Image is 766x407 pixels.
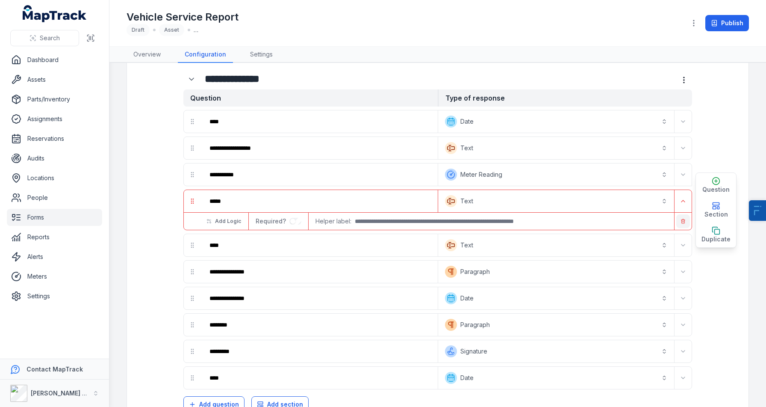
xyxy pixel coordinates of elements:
span: Section [704,210,728,219]
svg: drag [189,145,196,152]
button: Date [440,112,672,131]
button: Expand [676,168,690,181]
button: Text [440,192,672,211]
span: Add Logic [215,218,241,225]
a: Assignments [7,110,102,128]
button: Date [440,289,672,308]
button: Expand [676,141,690,155]
a: Locations [7,169,102,187]
svg: drag [189,118,196,125]
h1: Vehicle Service Report [127,10,239,24]
button: Expand [676,115,690,128]
div: :rdc:-form-item-label [203,236,436,255]
button: Expand [676,318,690,332]
div: :rea:-form-item-label [203,368,436,387]
span: Search [40,34,60,42]
div: :rc8:-form-item-label [203,112,436,131]
button: Signature [440,342,672,361]
svg: drag [189,374,196,381]
a: Reservations [7,130,102,147]
a: People [7,189,102,206]
button: Text [440,139,672,157]
button: Paragraph [440,262,672,281]
div: drag [184,343,201,360]
svg: drag [189,321,196,328]
a: Audits [7,150,102,167]
a: Parts/Inventory [7,91,102,108]
button: Expand [676,265,690,279]
a: Settings [7,288,102,305]
a: Meters [7,268,102,285]
button: Section [696,198,736,223]
span: Duplicate [701,235,731,244]
div: :ren:-form-item-label [203,165,436,184]
a: Overview [127,47,168,63]
a: MapTrack [23,5,87,22]
button: Expand [676,371,690,385]
svg: drag [189,295,196,302]
button: Duplicate [696,223,736,247]
button: Paragraph [440,315,672,334]
a: Assets [7,71,102,88]
button: Expand [676,238,690,252]
svg: drag [189,348,196,355]
span: Helper label: [315,217,351,226]
button: Text [440,236,672,255]
strong: Question [183,89,438,107]
div: Draft [127,24,150,36]
div: drag [184,263,201,280]
button: Expand [676,291,690,305]
div: :rce:-form-item-label [203,139,436,157]
div: drag [184,140,201,157]
button: more-detail [676,72,692,88]
svg: drag [189,268,196,275]
a: Reports [7,229,102,246]
button: Expand [676,194,690,208]
span: … [194,26,198,34]
div: :re4:-form-item-label [203,342,436,361]
div: drag [184,193,201,210]
strong: Contact MapTrack [27,365,83,373]
button: Add Logic [201,214,247,229]
strong: [PERSON_NAME] Electrical [31,389,111,397]
button: Expand [676,345,690,358]
svg: drag [189,198,196,205]
div: Asset [159,24,184,36]
div: drag [184,166,201,183]
a: Forms [7,209,102,226]
a: Settings [243,47,280,63]
div: :rdi:-form-item-label [203,262,436,281]
button: Publish [705,15,749,31]
div: :rdu:-form-item-label [203,315,436,334]
div: drag [184,369,201,386]
div: :rdo:-form-item-label [203,289,436,308]
a: Configuration [178,47,233,63]
input: :rft:-form-item-label [289,218,301,225]
div: drag [184,290,201,307]
div: drag [184,113,201,130]
a: Alerts [7,248,102,265]
span: Required? [256,217,289,225]
div: :rc0:-form-item-label [183,71,201,87]
button: Search [10,30,79,46]
button: Question [696,173,736,198]
button: Date [440,368,672,387]
div: drag [184,316,201,333]
div: :rd6:-form-item-label [203,192,436,211]
button: Meter Reading [440,165,672,184]
svg: drag [189,171,196,178]
svg: drag [189,242,196,249]
span: Question [702,185,730,194]
strong: Type of response [438,89,692,107]
button: Expand [183,71,200,87]
a: Dashboard [7,51,102,68]
div: drag [184,237,201,254]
